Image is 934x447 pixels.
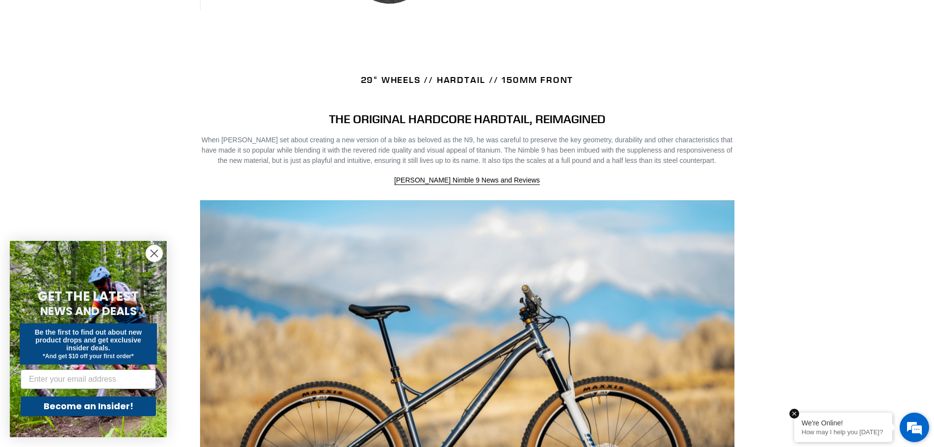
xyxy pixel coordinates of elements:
span: We're online! [57,124,135,223]
p: How may I help you today? [802,428,885,436]
button: Close dialog [146,245,163,262]
img: d_696896380_company_1647369064580_696896380 [31,49,56,74]
textarea: Type your message and hit 'Enter' [5,268,187,302]
div: We're Online! [802,419,885,427]
span: Be the first to find out about new product drops and get exclusive insider deals. [35,328,142,352]
p: When [PERSON_NAME] set about creating a new version of a bike as beloved as the N9, he was carefu... [200,135,734,166]
span: NEWS AND DEALS [40,303,137,319]
button: Become an Insider! [21,396,156,416]
input: Enter your email address [21,369,156,389]
div: Navigation go back [11,54,25,69]
span: GET THE LATEST [38,288,139,305]
h4: THE ORIGINAL HARDCORE HARDTAIL, REIMAGINED [200,112,734,126]
span: *And get $10 off your first order* [43,353,133,360]
h4: 29" WHEELS // HARDTAIL // 150MM FRONT [200,75,734,85]
div: Minimize live chat window [161,5,184,28]
a: [PERSON_NAME] Nimble 9 News and Reviews [394,176,540,185]
div: Chat with us now [66,55,179,68]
